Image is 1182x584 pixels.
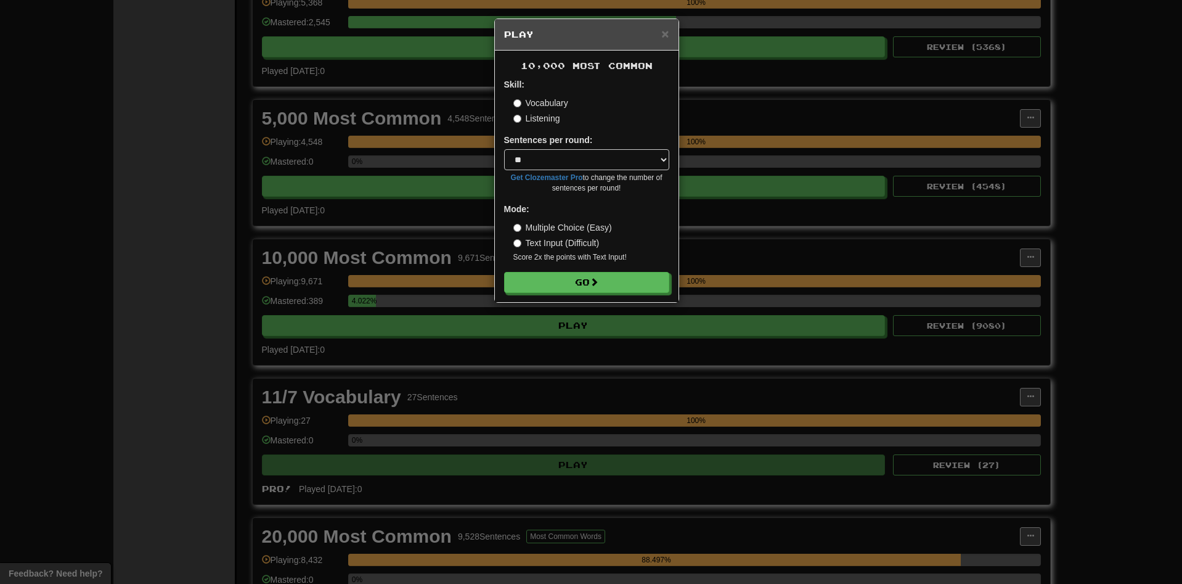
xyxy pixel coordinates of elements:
[513,112,560,125] label: Listening
[513,115,521,123] input: Listening
[661,27,669,41] span: ×
[513,224,521,232] input: Multiple Choice (Easy)
[513,239,521,247] input: Text Input (Difficult)
[504,272,669,293] button: Go
[504,28,669,41] h5: Play
[513,99,521,107] input: Vocabulary
[504,80,524,89] strong: Skill:
[513,221,612,234] label: Multiple Choice (Easy)
[661,27,669,40] button: Close
[513,252,669,263] small: Score 2x the points with Text Input !
[513,237,600,249] label: Text Input (Difficult)
[513,97,568,109] label: Vocabulary
[504,173,669,194] small: to change the number of sentences per round!
[504,204,529,214] strong: Mode:
[504,134,593,146] label: Sentences per round:
[521,60,653,71] span: 10,000 Most Common
[511,173,583,182] a: Get Clozemaster Pro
